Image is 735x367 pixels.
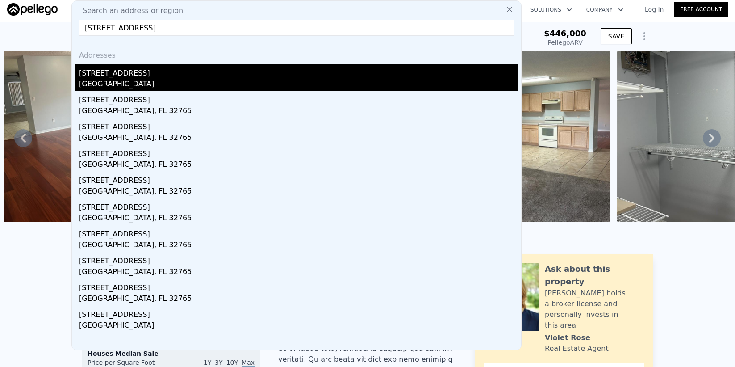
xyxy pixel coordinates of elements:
span: 1Y [204,359,211,366]
div: [STREET_ADDRESS] [79,225,518,240]
div: Addresses [75,43,518,64]
span: 3Y [215,359,222,366]
div: [GEOGRAPHIC_DATA], FL 32765 [79,159,518,172]
img: Pellego [7,3,58,16]
span: Search an address or region [75,5,183,16]
div: Violet Rose [545,333,590,343]
span: $446,000 [544,29,586,38]
div: [GEOGRAPHIC_DATA], FL 32765 [79,213,518,225]
a: Log In [634,5,674,14]
div: Real Estate Agent [545,343,609,354]
div: [STREET_ADDRESS] [79,64,518,79]
div: [STREET_ADDRESS] [79,172,518,186]
div: [GEOGRAPHIC_DATA], FL 32765 [79,132,518,145]
a: Free Account [674,2,728,17]
img: Sale: 147593866 Parcel: 47063219 [4,51,201,222]
div: Ask about this property [545,263,644,288]
input: Enter an address, city, region, neighborhood or zip code [79,20,514,36]
div: [GEOGRAPHIC_DATA] [79,320,518,333]
div: [GEOGRAPHIC_DATA], FL 32765 [79,105,518,118]
span: 10Y [226,359,238,366]
div: Houses Median Sale [88,349,255,358]
button: Company [579,2,631,18]
div: [STREET_ADDRESS] [79,279,518,293]
button: SAVE [601,28,632,44]
div: [GEOGRAPHIC_DATA] [79,79,518,91]
div: [STREET_ADDRESS] [79,145,518,159]
div: [GEOGRAPHIC_DATA], FL 32765 [79,293,518,306]
div: [PERSON_NAME] holds a broker license and personally invests in this area [545,288,644,331]
div: [STREET_ADDRESS] [79,118,518,132]
div: [STREET_ADDRESS] [79,252,518,266]
div: [GEOGRAPHIC_DATA], FL 32765 [79,240,518,252]
div: [GEOGRAPHIC_DATA], FL 32765 [79,266,518,279]
div: Pellego ARV [544,38,586,47]
button: Solutions [523,2,579,18]
div: [STREET_ADDRESS] [79,306,518,320]
div: [STREET_ADDRESS] [79,91,518,105]
button: Show Options [635,27,653,45]
div: [STREET_ADDRESS] [79,198,518,213]
div: [GEOGRAPHIC_DATA], FL 32765 [79,186,518,198]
